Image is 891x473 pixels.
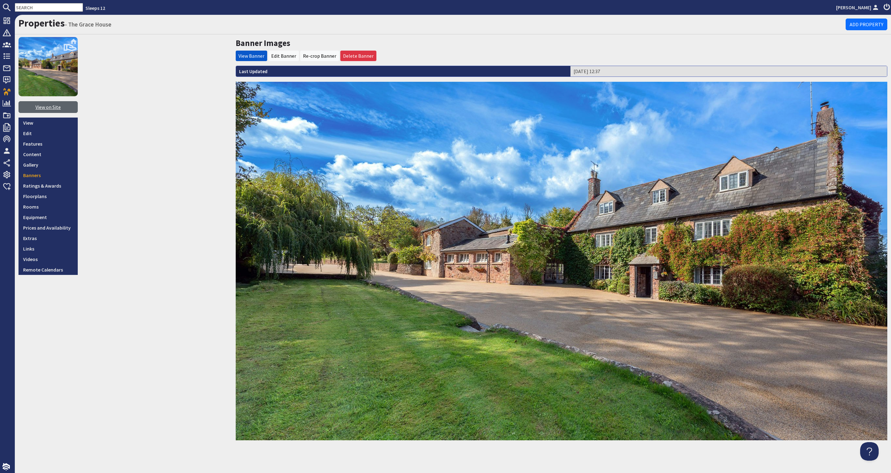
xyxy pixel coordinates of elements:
[836,4,880,11] a: [PERSON_NAME]
[19,149,78,160] a: Content
[19,37,78,96] img: The Grace House's icon
[236,66,570,77] th: Last Updated
[19,233,78,243] a: Extras
[19,201,78,212] a: Rooms
[65,21,111,28] small: - The Grace House
[19,128,78,139] a: Edit
[236,82,887,440] img: grace-house-holiday-home-group-accommodation-somerset-sleeps-12.original.jpg
[2,463,10,471] img: staytech_i_w-64f4e8e9ee0a9c174fd5317b4b171b261742d2d393467e5bdba4413f4f884c10.svg
[860,442,879,461] iframe: Toggle Customer Support
[19,254,78,264] a: Videos
[236,38,290,48] a: Banner Images
[846,19,887,30] a: Add Property
[303,53,336,59] a: Re-crop Banner
[15,3,83,12] input: SEARCH
[271,53,296,59] a: Edit Banner
[238,53,264,59] a: View Banner
[19,180,78,191] a: Ratings & Awards
[85,5,105,11] a: Sleeps 12
[343,53,374,59] a: Delete Banner
[19,160,78,170] a: Gallery
[19,264,78,275] a: Remote Calendars
[19,222,78,233] a: Prices and Availability
[19,17,65,29] a: Properties
[19,212,78,222] a: Equipment
[19,118,78,128] a: View
[19,101,78,113] a: View on Site
[570,66,887,77] td: [DATE] 12:37
[19,139,78,149] a: Features
[19,243,78,254] a: Links
[19,170,78,180] a: Banners
[19,191,78,201] a: Floorplans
